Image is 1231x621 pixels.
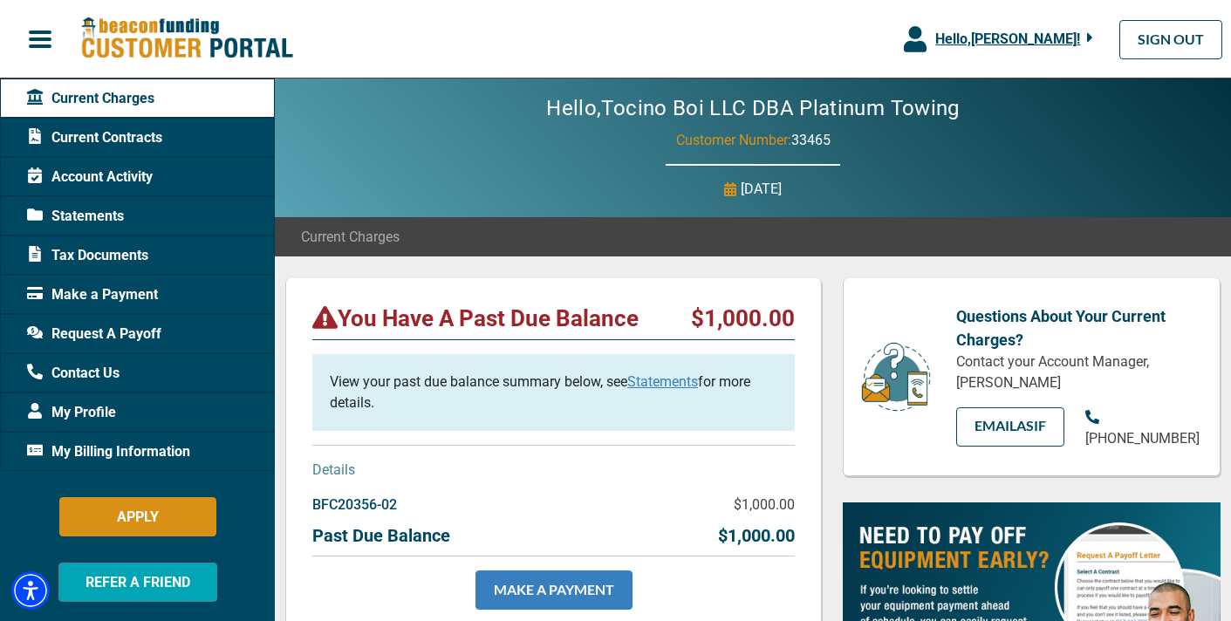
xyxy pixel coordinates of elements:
[312,495,397,515] p: BFC20356-02
[27,167,153,188] span: Account Activity
[301,227,400,248] span: Current Charges
[58,563,217,602] button: REFER A FRIEND
[27,206,124,227] span: Statements
[27,127,162,148] span: Current Contracts
[59,497,216,536] button: APPLY
[27,245,148,266] span: Tax Documents
[676,132,791,148] span: Customer Number:
[741,179,782,200] p: [DATE]
[27,284,158,305] span: Make a Payment
[494,96,1011,121] h2: Hello, Tocino Boi LLC DBA Platinum Towing
[718,522,795,549] p: $1,000.00
[475,570,633,610] a: MAKE A PAYMENT
[330,372,777,413] p: View your past due balance summary below, see for more details.
[312,304,639,332] p: You Have A Past Due Balance
[1085,407,1200,449] a: [PHONE_NUMBER]
[956,304,1193,351] p: Questions About Your Current Charges?
[956,351,1193,393] p: Contact your Account Manager, [PERSON_NAME]
[27,324,161,345] span: Request A Payoff
[27,402,116,423] span: My Profile
[27,363,120,384] span: Contact Us
[734,495,795,515] p: $1,000.00
[312,460,795,481] p: Details
[27,441,190,462] span: My Billing Information
[80,17,293,61] img: Beacon Funding Customer Portal Logo
[935,31,1080,47] span: Hello, [PERSON_NAME] !
[11,571,50,610] div: Accessibility Menu
[1085,430,1200,447] span: [PHONE_NUMBER]
[27,88,154,109] span: Current Charges
[627,373,698,390] a: Statements
[1119,20,1222,59] a: SIGN OUT
[791,132,831,148] span: 33465
[691,304,795,332] p: $1,000.00
[857,341,935,413] img: customer-service.png
[312,522,450,549] p: Past Due Balance
[956,407,1064,447] a: EMAILAsif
